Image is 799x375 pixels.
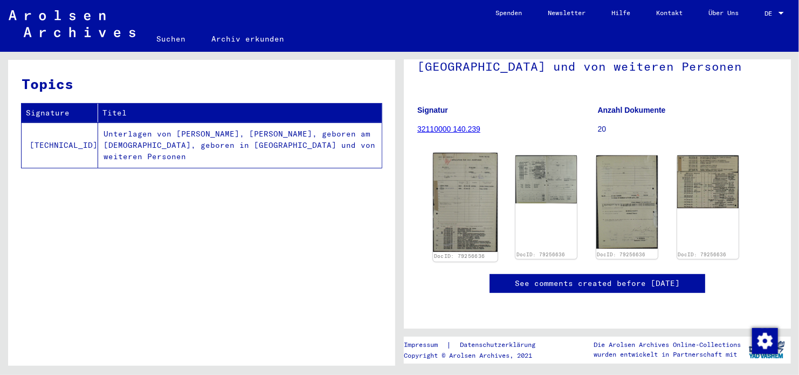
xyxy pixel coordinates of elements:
[404,339,446,351] a: Impressum
[451,339,548,351] a: Datenschutzerklärung
[433,153,498,252] img: 001.jpg
[598,106,666,114] b: Anzahl Dokumente
[417,125,480,133] a: 32110000 140.239
[597,251,646,257] a: DocID: 79256636
[678,251,727,257] a: DocID: 79256636
[98,104,382,122] th: Titel
[144,26,199,52] a: Suchen
[22,122,98,168] td: [TECHNICAL_ID]
[98,122,382,168] td: Unterlagen von [PERSON_NAME], [PERSON_NAME], geboren am [DEMOGRAPHIC_DATA], geboren in [GEOGRAPHI...
[515,278,680,289] a: See comments created before [DATE]
[764,10,776,17] span: DE
[594,340,741,350] p: Die Arolsen Archives Online-Collections
[515,155,577,203] img: 002.jpg
[747,336,787,363] img: yv_logo.png
[598,124,778,135] p: 20
[434,254,485,260] a: DocID: 79256636
[22,73,381,94] h3: Topics
[594,350,741,359] p: wurden entwickelt in Partnerschaft mit
[199,26,298,52] a: Archiv erkunden
[404,339,548,351] div: |
[516,251,565,257] a: DocID: 79256636
[22,104,98,122] th: Signature
[752,328,777,353] div: Zustimmung ändern
[677,155,739,208] img: 004.jpg
[404,351,548,360] p: Copyright © Arolsen Archives, 2021
[596,155,658,248] img: 003.jpg
[9,10,135,37] img: Arolsen_neg.svg
[417,106,448,114] b: Signatur
[752,328,778,354] img: Zustimmung ändern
